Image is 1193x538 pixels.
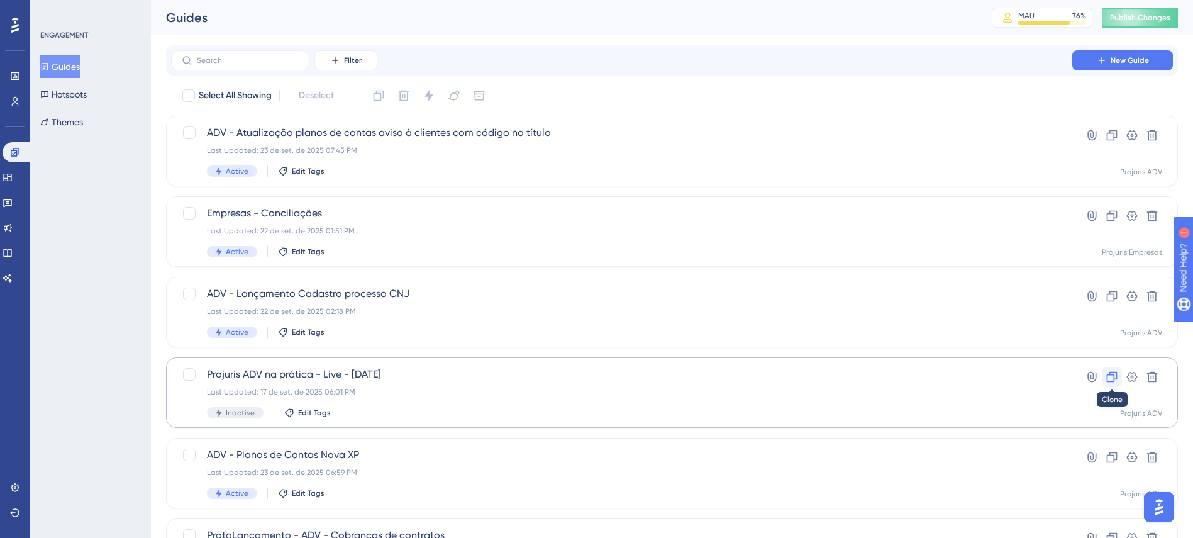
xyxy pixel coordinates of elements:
span: Active [226,247,248,257]
button: Themes [40,111,83,133]
div: Projuris ADV [1120,408,1162,418]
button: Filter [314,50,377,70]
span: Edit Tags [292,488,325,498]
span: Need Help? [30,3,79,18]
span: Active [226,166,248,176]
span: Deselect [299,88,334,103]
div: Projuris ADV [1120,167,1162,177]
span: Active [226,327,248,337]
span: Edit Tags [292,247,325,257]
div: Last Updated: 22 de set. de 2025 01:51 PM [207,226,1036,236]
div: Last Updated: 17 de set. de 2025 06:01 PM [207,387,1036,397]
button: Edit Tags [278,166,325,176]
button: New Guide [1072,50,1173,70]
div: 1 [87,6,91,16]
div: MAU [1018,11,1035,21]
button: Deselect [287,84,345,107]
div: Projuris ADV [1120,489,1162,499]
button: Publish Changes [1102,8,1178,28]
div: ENGAGEMENT [40,30,88,40]
button: Edit Tags [278,247,325,257]
span: Filter [344,55,362,65]
button: Edit Tags [278,488,325,498]
span: Edit Tags [292,327,325,337]
div: Last Updated: 23 de set. de 2025 06:59 PM [207,468,1036,478]
span: ADV - Lançamento Cadastro processo CNJ [207,286,1036,301]
span: ADV - Atualização planos de contas aviso à clientes com código no título [207,125,1036,140]
div: Last Updated: 23 de set. de 2025 07:45 PM [207,145,1036,155]
span: Active [226,488,248,498]
div: Guides [166,9,960,26]
span: Publish Changes [1110,13,1170,23]
span: New Guide [1111,55,1149,65]
button: Hotspots [40,83,87,106]
div: 76 % [1072,11,1086,21]
span: Edit Tags [298,408,331,418]
span: Inactive [226,408,255,418]
iframe: UserGuiding AI Assistant Launcher [1140,488,1178,526]
span: Select All Showing [199,88,272,103]
div: Last Updated: 22 de set. de 2025 02:18 PM [207,306,1036,317]
span: Empresas - Conciliações [207,206,1036,221]
div: Projuris Empresas [1102,247,1162,257]
div: Projuris ADV [1120,328,1162,338]
button: Guides [40,55,80,78]
input: Search [197,56,299,65]
button: Edit Tags [284,408,331,418]
span: Edit Tags [292,166,325,176]
span: Projuris ADV na prática - Live - [DATE] [207,367,1036,382]
span: ADV - Planos de Contas Nova XP [207,447,1036,462]
button: Edit Tags [278,327,325,337]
